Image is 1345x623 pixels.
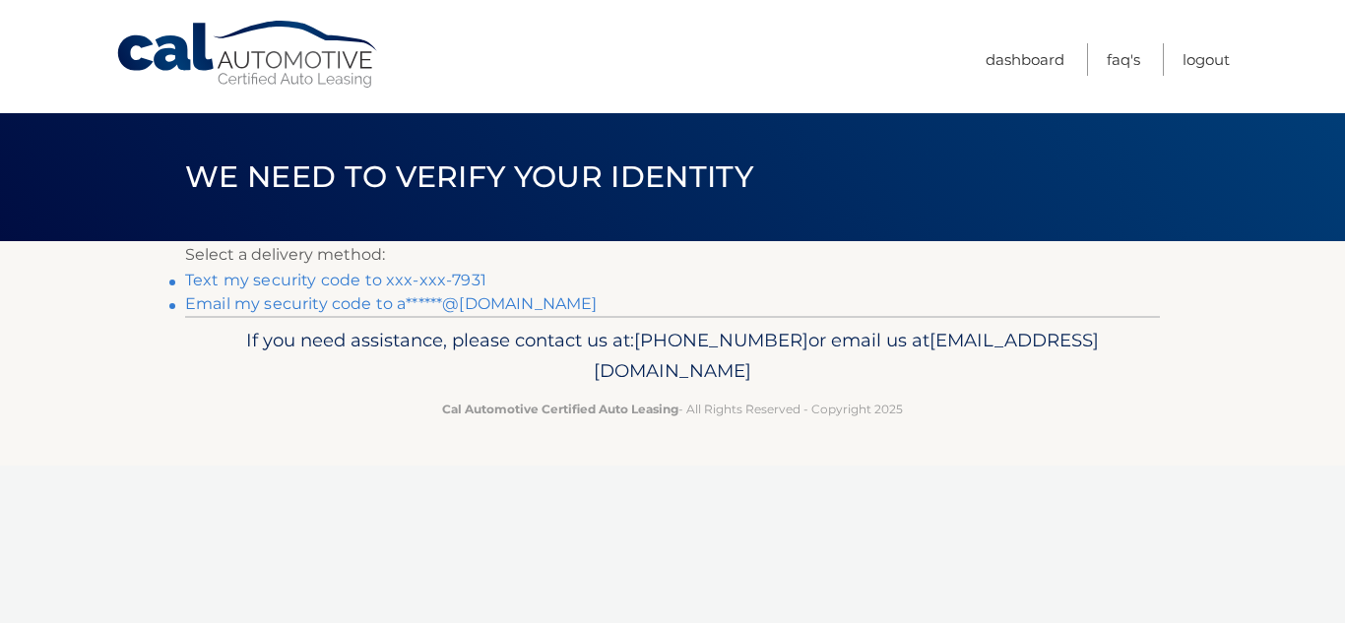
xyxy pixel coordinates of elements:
a: Cal Automotive [115,20,381,90]
a: Dashboard [986,43,1064,76]
p: If you need assistance, please contact us at: or email us at [198,325,1147,388]
a: Email my security code to a******@[DOMAIN_NAME] [185,294,598,313]
strong: Cal Automotive Certified Auto Leasing [442,402,678,416]
a: Logout [1183,43,1230,76]
a: FAQ's [1107,43,1140,76]
p: Select a delivery method: [185,241,1160,269]
a: Text my security code to xxx-xxx-7931 [185,271,486,289]
p: - All Rights Reserved - Copyright 2025 [198,399,1147,419]
span: We need to verify your identity [185,158,753,195]
span: [PHONE_NUMBER] [634,329,808,351]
